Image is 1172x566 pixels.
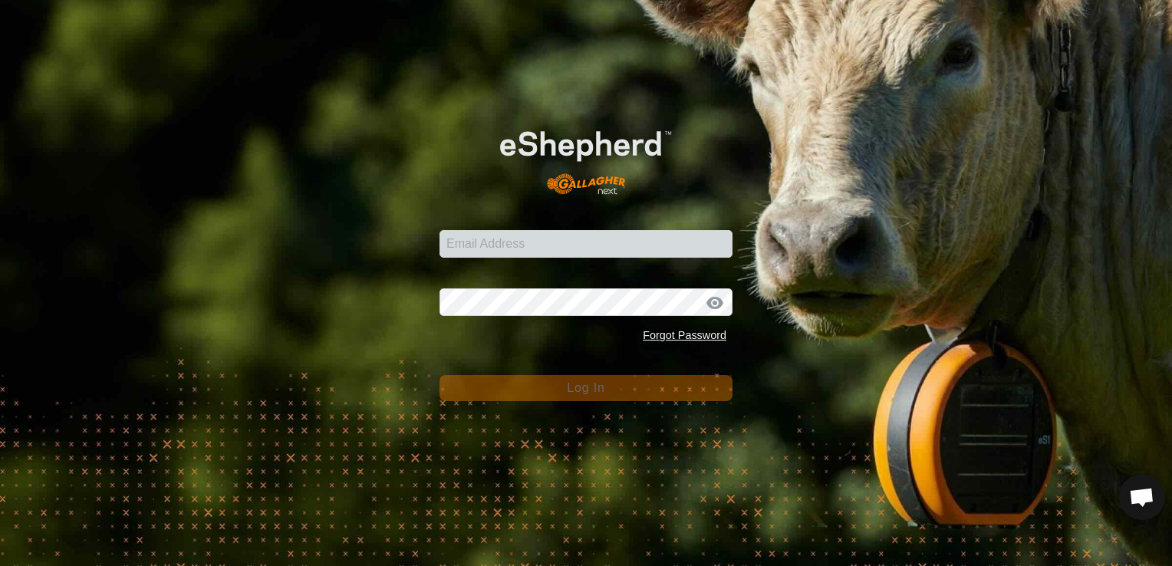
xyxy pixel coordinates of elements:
span: Log In [567,381,604,394]
input: Email Address [439,230,732,258]
button: Log In [439,375,732,401]
a: Forgot Password [643,329,726,341]
img: E-shepherd Logo [469,107,703,206]
div: Open chat [1119,474,1165,520]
